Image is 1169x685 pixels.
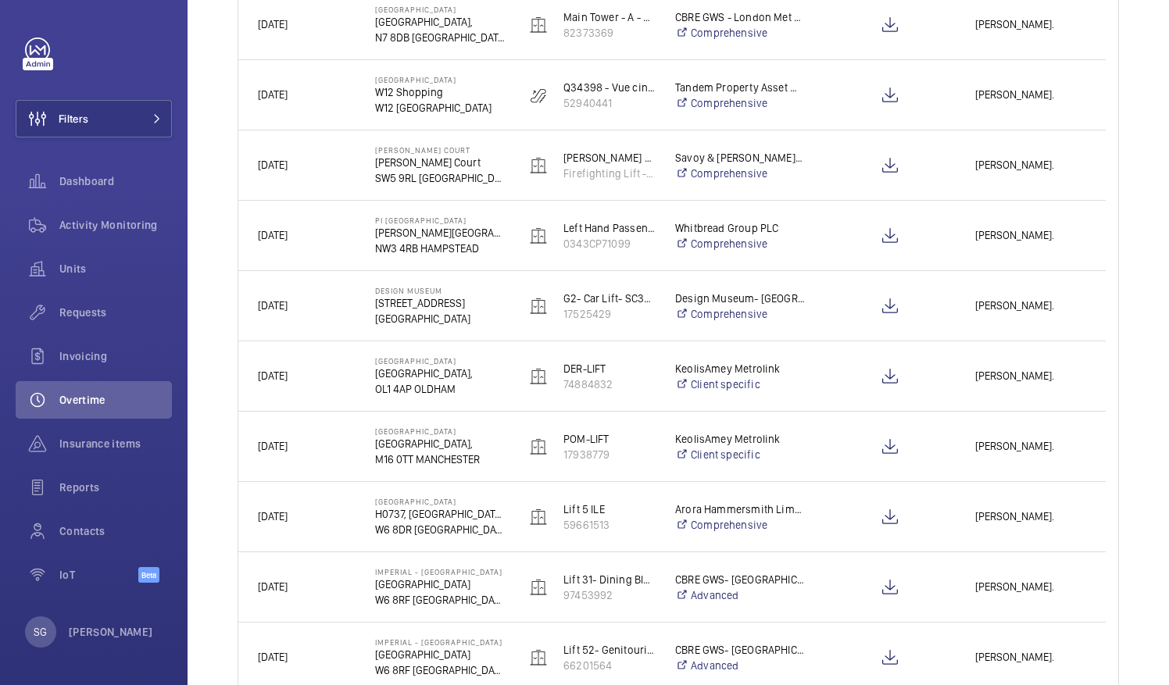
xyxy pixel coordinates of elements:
span: [PERSON_NAME]. [975,297,1086,315]
span: [DATE] [258,580,288,593]
p: Design Museum [375,286,505,295]
div: Press SPACE to select this row. [238,482,1106,552]
p: Lift 31- Dining Block (Goods/Dumbwaiter) [563,572,655,587]
a: Advanced [675,587,805,603]
div: Press SPACE to select this row. [238,271,1106,341]
span: [DATE] [258,440,288,452]
p: 82373369 [563,25,655,41]
p: [GEOGRAPHIC_DATA] [375,426,505,436]
p: [GEOGRAPHIC_DATA], [375,14,505,30]
p: [PERSON_NAME] [69,624,153,640]
img: elevator.svg [529,156,548,175]
img: escalator.svg [529,86,548,105]
div: Press SPACE to select this row. [238,341,1106,412]
p: Lift 52- Genitourinary Building (Passenger) [563,642,655,658]
p: Imperial - [GEOGRAPHIC_DATA] [375,567,505,576]
a: Comprehensive [675,306,805,322]
p: G2- Car Lift- SC38738 [563,291,655,306]
p: Main Tower - A - TMG-L1 [563,9,655,25]
span: [PERSON_NAME]. [975,16,1086,34]
p: KeolisAmey Metrolink [675,361,805,376]
span: [PERSON_NAME]. [975,648,1086,666]
p: [GEOGRAPHIC_DATA], [375,436,505,451]
p: 59661513 [563,517,655,533]
span: Filters [59,111,88,127]
p: NW3 4RB HAMPSTEAD [375,241,505,256]
p: H0737, [GEOGRAPHIC_DATA], 1 Shortlands, [GEOGRAPHIC_DATA] [375,506,505,522]
span: [DATE] [258,299,288,312]
span: [DATE] [258,159,288,171]
div: Press SPACE to select this row. [238,130,1106,201]
p: W6 8RF [GEOGRAPHIC_DATA] [375,592,505,608]
span: [PERSON_NAME]. [975,86,1086,104]
p: 66201564 [563,658,655,673]
p: PI [GEOGRAPHIC_DATA] [375,216,505,225]
p: 52940441 [563,95,655,111]
a: Client specific [675,447,805,462]
a: Client specific [675,376,805,392]
p: Firefighting Lift - 86014827 [563,166,655,181]
p: [GEOGRAPHIC_DATA] [375,75,505,84]
p: W12 [GEOGRAPHIC_DATA] [375,100,505,116]
a: Comprehensive [675,517,805,533]
p: W6 8DR [GEOGRAPHIC_DATA] [375,522,505,537]
span: Contacts [59,523,172,539]
img: elevator.svg [529,227,548,245]
span: [DATE] [258,651,288,663]
p: 97453992 [563,587,655,603]
span: [DATE] [258,18,288,30]
p: 17525429 [563,306,655,322]
p: Lift 5 ILE [563,501,655,517]
p: CBRE GWS - London Met Uni [675,9,805,25]
p: Imperial - [GEOGRAPHIC_DATA] [375,637,505,647]
span: Insurance items [59,436,172,451]
p: [GEOGRAPHIC_DATA] [375,647,505,662]
p: Whitbread Group PLC [675,220,805,236]
p: 0343CP71099 [563,236,655,252]
p: DER-LIFT [563,361,655,376]
img: elevator.svg [529,578,548,597]
p: [GEOGRAPHIC_DATA] [375,311,505,326]
p: [STREET_ADDRESS] [375,295,505,311]
span: Dashboard [59,173,172,189]
p: Tandem Property Asset Management [675,80,805,95]
img: elevator.svg [529,437,548,456]
p: [PERSON_NAME][GEOGRAPHIC_DATA][PERSON_NAME] [375,225,505,241]
p: Design Museum- [GEOGRAPHIC_DATA] [675,291,805,306]
p: CBRE GWS- [GEOGRAPHIC_DATA] ([GEOGRAPHIC_DATA]) [675,642,805,658]
p: POM-LIFT [563,431,655,447]
p: [PERSON_NAME] Court [375,155,505,170]
span: [DATE] [258,88,288,101]
span: Invoicing [59,348,172,364]
span: Overtime [59,392,172,408]
p: [GEOGRAPHIC_DATA] [375,497,505,506]
p: CBRE GWS- [GEOGRAPHIC_DATA] ([GEOGRAPHIC_DATA]) [675,572,805,587]
p: W6 8RF [GEOGRAPHIC_DATA] [375,662,505,678]
p: [PERSON_NAME] Court Lift 1 [563,150,655,166]
img: elevator.svg [529,297,548,316]
p: KeolisAmey Metrolink [675,431,805,447]
a: Comprehensive [675,95,805,111]
p: N7 8DB [GEOGRAPHIC_DATA] [375,30,505,45]
p: [GEOGRAPHIC_DATA] [375,5,505,14]
a: Comprehensive [675,166,805,181]
span: [PERSON_NAME]. [975,227,1086,244]
div: Press SPACE to select this row. [238,552,1106,623]
p: Savoy & [PERSON_NAME] Court [675,150,805,166]
p: 17938779 [563,447,655,462]
a: Advanced [675,658,805,673]
div: Press SPACE to select this row. [238,201,1106,271]
span: [PERSON_NAME]. [975,578,1086,596]
div: Press SPACE to select this row. [238,60,1106,130]
p: Arora Hammersmith Limited [675,501,805,517]
a: Comprehensive [675,25,805,41]
div: Press SPACE to select this row. [238,412,1106,482]
button: Filters [16,100,172,137]
span: Activity Monitoring [59,217,172,233]
p: OL1 4AP OLDHAM [375,381,505,397]
p: M16 0TT MANCHESTER [375,451,505,467]
img: elevator.svg [529,508,548,526]
span: IoT [59,567,138,583]
p: [PERSON_NAME] Court [375,145,505,155]
span: [PERSON_NAME]. [975,367,1086,385]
